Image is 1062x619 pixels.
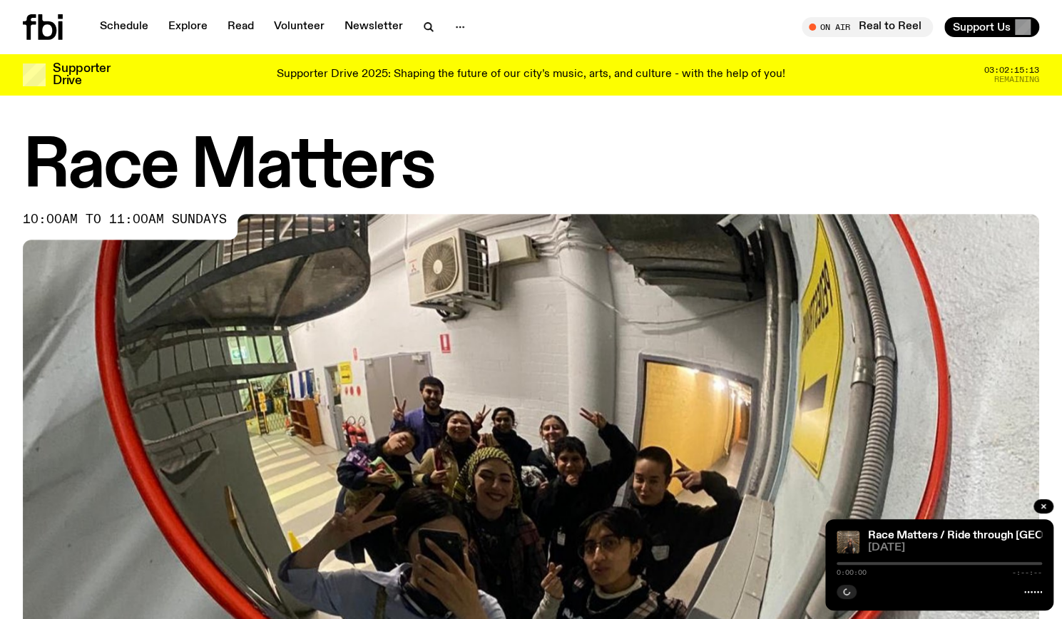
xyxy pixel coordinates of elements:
[23,214,227,225] span: 10:00am to 11:00am sundays
[219,17,262,37] a: Read
[868,543,1042,553] span: [DATE]
[994,76,1039,83] span: Remaining
[984,66,1039,74] span: 03:02:15:13
[1012,569,1042,576] span: -:--:--
[23,135,1039,200] h1: Race Matters
[336,17,412,37] a: Newsletter
[944,17,1039,37] button: Support Us
[53,63,110,87] h3: Supporter Drive
[277,68,785,81] p: Supporter Drive 2025: Shaping the future of our city’s music, arts, and culture - with the help o...
[837,569,867,576] span: 0:00:00
[837,531,859,553] img: Sara and Malaak squatting on ground in fbi music library. Sara is making peace signs behind Malaa...
[91,17,157,37] a: Schedule
[802,17,933,37] button: On AirReal to Reel
[953,21,1011,34] span: Support Us
[265,17,333,37] a: Volunteer
[160,17,216,37] a: Explore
